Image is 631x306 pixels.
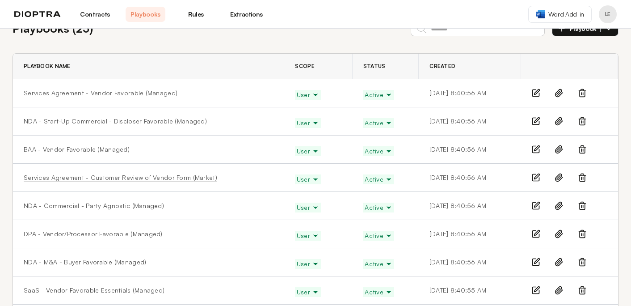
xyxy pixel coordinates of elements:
[365,288,392,297] span: Active
[14,11,61,17] img: logo
[528,6,592,23] a: Word Add-in
[365,119,392,127] span: Active
[24,117,207,126] a: NDA - Start-Up Commercial - Discloser Favorable (Managed)
[363,231,394,241] button: Active
[365,203,392,212] span: Active
[24,63,71,70] span: Playbook Name
[24,286,164,295] a: SaaS - Vendor Favorable Essentials (Managed)
[365,231,392,240] span: Active
[295,203,321,212] button: User
[24,89,177,98] a: Services Agreement - Vendor Favorable (Managed)
[363,287,394,297] button: Active
[419,276,521,305] td: [DATE] 8:40:55 AM
[24,201,164,210] a: NDA - Commercial - Party Agnostic (Managed)
[365,90,392,99] span: Active
[548,10,584,19] span: Word Add-in
[419,79,521,107] td: [DATE] 8:40:56 AM
[227,7,266,22] a: Extractions
[75,7,115,22] a: Contracts
[365,175,392,184] span: Active
[297,90,319,99] span: User
[295,146,321,156] button: User
[295,259,321,269] button: User
[295,118,321,128] button: User
[297,231,319,240] span: User
[295,90,321,100] button: User
[297,119,319,127] span: User
[363,63,386,70] span: Status
[536,10,545,18] img: word
[24,145,130,154] a: BAA - Vendor Favorable (Managed)
[419,192,521,220] td: [DATE] 8:40:56 AM
[297,175,319,184] span: User
[365,259,392,268] span: Active
[363,118,394,128] button: Active
[295,174,321,184] button: User
[295,231,321,241] button: User
[429,63,455,70] span: Created
[419,248,521,276] td: [DATE] 8:40:56 AM
[599,5,617,23] button: Profile menu
[24,173,217,182] a: Services Agreement - Customer Review of Vendor Form (Market)
[24,229,163,238] a: DPA - Vendor/Processor Favorable (Managed)
[24,258,146,267] a: NDA - M&A - Buyer Favorable (Managed)
[295,63,314,70] span: Scope
[297,203,319,212] span: User
[363,90,394,100] button: Active
[363,146,394,156] button: Active
[176,7,216,22] a: Rules
[295,287,321,297] button: User
[363,259,394,269] button: Active
[363,174,394,184] button: Active
[297,288,319,297] span: User
[297,259,319,268] span: User
[419,164,521,192] td: [DATE] 8:40:56 AM
[363,203,394,212] button: Active
[419,136,521,164] td: [DATE] 8:40:56 AM
[419,220,521,248] td: [DATE] 8:40:56 AM
[297,147,319,156] span: User
[126,7,165,22] a: Playbooks
[365,147,392,156] span: Active
[419,107,521,136] td: [DATE] 8:40:56 AM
